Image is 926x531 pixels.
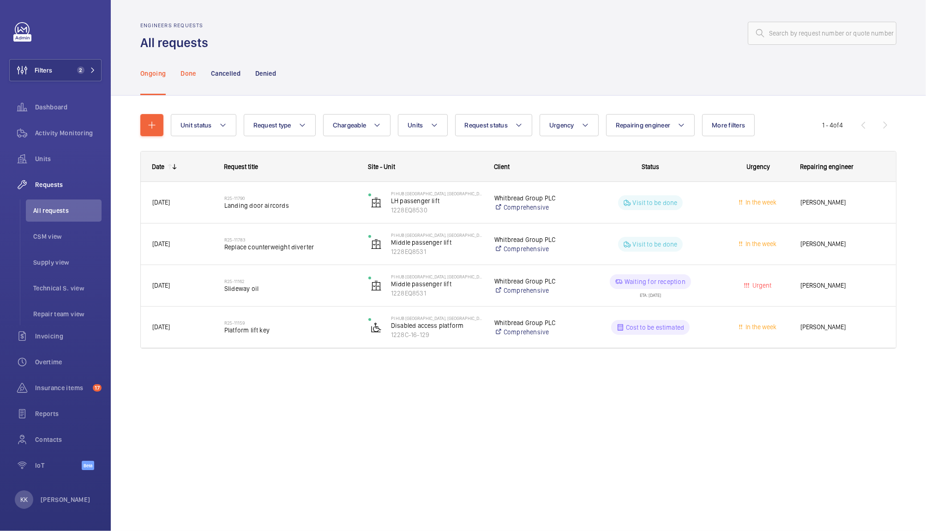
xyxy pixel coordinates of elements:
span: Repairing engineer [616,121,671,129]
p: 1228C-16-129 [391,330,482,339]
span: Request type [253,121,291,129]
p: KK [20,495,28,504]
p: [PERSON_NAME] [41,495,90,504]
button: More filters [702,114,755,136]
span: [DATE] [152,199,170,206]
p: Visit to be done [633,240,678,249]
span: More filters [712,121,745,129]
p: Whitbread Group PLC [494,193,572,203]
p: Ongoing [140,69,166,78]
span: Requests [35,180,102,189]
span: [DATE] [152,323,170,331]
a: Comprehensive [494,327,572,337]
div: Press SPACE to select this row. [141,307,896,348]
p: Cost to be estimated [626,323,685,332]
span: Units [35,154,102,163]
img: elevator.svg [371,239,382,250]
span: Request status [465,121,508,129]
span: Invoicing [35,332,102,341]
span: Platform lift key [224,326,356,335]
p: Done [180,69,196,78]
span: [DATE] [152,282,170,289]
span: All requests [33,206,102,215]
span: Dashboard [35,103,102,112]
span: Status [642,163,659,170]
p: LH passenger lift [391,196,482,205]
a: Comprehensive [494,203,572,212]
p: 1228EQ8530 [391,205,482,215]
p: Waiting for reception [625,277,685,286]
p: 1228EQ8531 [391,247,482,256]
p: PI Hub [GEOGRAPHIC_DATA], [GEOGRAPHIC_DATA] [391,274,482,279]
span: Repair team view [33,309,102,319]
img: platform_lift.svg [371,322,382,333]
span: [PERSON_NAME] [800,280,884,291]
p: Visit to be done [633,198,678,207]
span: Client [494,163,510,170]
span: In the week [744,323,777,331]
span: IoT [35,461,82,470]
p: Denied [255,69,276,78]
p: PI Hub [GEOGRAPHIC_DATA], [GEOGRAPHIC_DATA] [391,232,482,238]
h1: All requests [140,34,214,51]
span: Slideway oil [224,284,356,293]
span: Chargeable [333,121,367,129]
button: Filters2 [9,59,102,81]
span: Reports [35,409,102,418]
span: Activity Monitoring [35,128,102,138]
span: Replace counterweight diverter [224,242,356,252]
img: elevator.svg [371,197,382,208]
div: Press SPACE to select this row. [141,223,896,265]
span: Urgency [549,121,574,129]
span: In the week [744,199,777,206]
a: Comprehensive [494,244,572,253]
span: Urgency [747,163,770,170]
p: Cancelled [211,69,241,78]
button: Urgency [540,114,599,136]
span: Supply view [33,258,102,267]
input: Search by request number or quote number [748,22,896,45]
button: Unit status [171,114,236,136]
button: Repairing engineer [606,114,695,136]
p: PI Hub [GEOGRAPHIC_DATA], [GEOGRAPHIC_DATA] [391,191,482,196]
span: [DATE] [152,240,170,247]
h2: R25-11790 [224,195,356,201]
span: Urgent [751,282,772,289]
p: Middle passenger lift [391,238,482,247]
p: 1228EQ8531 [391,289,482,298]
span: Technical S. view [33,284,102,293]
p: Whitbread Group PLC [494,318,572,327]
a: Comprehensive [494,286,572,295]
p: Middle passenger lift [391,279,482,289]
button: Request status [455,114,533,136]
div: ETA: [DATE] [640,289,661,297]
h2: R25-11783 [224,237,356,242]
span: Beta [82,461,94,470]
span: Filters [35,66,52,75]
button: Units [398,114,447,136]
p: Whitbread Group PLC [494,235,572,244]
span: 1 - 4 4 [822,122,843,128]
span: Contacts [35,435,102,444]
span: Site - Unit [368,163,395,170]
h2: R25-11162 [224,278,356,284]
span: In the week [744,240,777,247]
span: [PERSON_NAME] [800,197,884,208]
span: Overtime [35,357,102,367]
span: 17 [93,384,102,392]
span: 2 [77,66,84,74]
span: CSM view [33,232,102,241]
span: [PERSON_NAME] [800,239,884,249]
span: Unit status [180,121,212,129]
button: Request type [244,114,316,136]
h2: Engineers requests [140,22,214,29]
img: elevator.svg [371,280,382,291]
div: Date [152,163,164,170]
p: PI Hub [GEOGRAPHIC_DATA], [GEOGRAPHIC_DATA] [391,315,482,321]
div: Press SPACE to select this row. [141,182,896,223]
h2: R25-11159 [224,320,356,326]
span: Insurance items [35,383,89,392]
span: Landing door aircords [224,201,356,210]
p: Whitbread Group PLC [494,277,572,286]
p: Disabled access platform [391,321,482,330]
